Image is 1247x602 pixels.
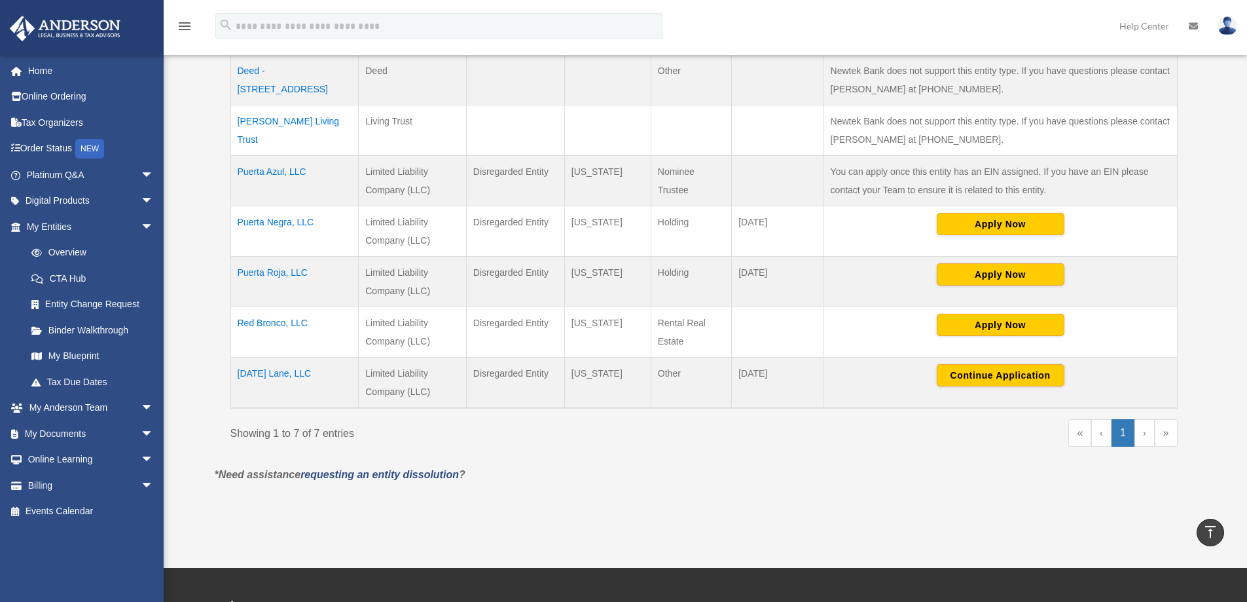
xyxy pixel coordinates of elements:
span: arrow_drop_down [141,395,167,422]
td: Holding [651,257,731,307]
td: Deed [359,54,467,105]
a: Events Calendar [9,499,173,525]
a: Digital Productsarrow_drop_down [9,188,173,214]
button: Continue Application [937,364,1064,386]
a: menu [177,23,192,34]
td: Nominee Trustee [651,156,731,206]
td: [US_STATE] [564,257,651,307]
a: CTA Hub [18,265,167,292]
td: Rental Real Estate [651,307,731,358]
td: [DATE] [732,257,823,307]
a: Binder Walkthrough [18,317,167,343]
a: Order StatusNEW [9,136,173,162]
td: Limited Liability Company (LLC) [359,206,467,257]
a: Next [1134,419,1155,447]
span: arrow_drop_down [141,472,167,499]
td: Red Bronco, LLC [230,307,359,358]
button: Apply Now [937,314,1064,336]
td: [US_STATE] [564,206,651,257]
a: Tax Due Dates [18,369,167,395]
td: [US_STATE] [564,358,651,409]
td: Holding [651,206,731,257]
td: Newtek Bank does not support this entity type. If you have questions please contact [PERSON_NAME]... [823,105,1177,156]
td: Disregarded Entity [466,307,564,358]
div: Showing 1 to 7 of 7 entries [230,419,695,443]
td: Disregarded Entity [466,257,564,307]
td: Limited Liability Company (LLC) [359,257,467,307]
td: Puerta Negra, LLC [230,206,359,257]
span: arrow_drop_down [141,421,167,447]
td: [US_STATE] [564,156,651,206]
a: Previous [1091,419,1111,447]
span: arrow_drop_down [141,447,167,474]
i: vertical_align_top [1202,524,1218,540]
img: Anderson Advisors Platinum Portal [6,16,124,41]
span: arrow_drop_down [141,188,167,215]
i: search [219,18,233,32]
a: Tax Organizers [9,109,173,136]
td: [DATE] [732,358,823,409]
a: Billingarrow_drop_down [9,472,173,499]
a: vertical_align_top [1197,519,1224,546]
a: Last [1155,419,1178,447]
td: Living Trust [359,105,467,156]
a: Home [9,58,173,84]
a: Online Ordering [9,84,173,110]
img: User Pic [1218,16,1237,35]
div: NEW [75,139,104,159]
td: Disregarded Entity [466,206,564,257]
td: [PERSON_NAME] Living Trust [230,105,359,156]
td: Limited Liability Company (LLC) [359,156,467,206]
button: Apply Now [937,263,1064,286]
a: requesting an entity dissolution [300,469,459,480]
td: You can apply once this entity has an EIN assigned. If you have an EIN please contact your Team t... [823,156,1177,206]
a: My Documentsarrow_drop_down [9,421,173,447]
a: Entity Change Request [18,292,167,318]
em: *Need assistance ? [215,469,465,480]
button: Apply Now [937,213,1064,235]
td: [DATE] [732,206,823,257]
td: Other [651,54,731,105]
td: Limited Liability Company (LLC) [359,358,467,409]
td: [DATE] Lane, LLC [230,358,359,409]
a: My Entitiesarrow_drop_down [9,214,167,240]
a: My Anderson Teamarrow_drop_down [9,395,173,421]
a: Platinum Q&Aarrow_drop_down [9,162,173,188]
a: 1 [1111,419,1134,447]
td: [US_STATE] [564,307,651,358]
i: menu [177,18,192,34]
td: Puerta Roja, LLC [230,257,359,307]
td: Puerta Azul, LLC [230,156,359,206]
a: Online Learningarrow_drop_down [9,447,173,473]
td: Deed - [STREET_ADDRESS] [230,54,359,105]
a: First [1068,419,1091,447]
a: Overview [18,240,160,266]
td: Disregarded Entity [466,156,564,206]
td: Disregarded Entity [466,358,564,409]
a: My Blueprint [18,343,167,369]
td: Limited Liability Company (LLC) [359,307,467,358]
span: arrow_drop_down [141,214,167,240]
span: arrow_drop_down [141,162,167,189]
td: Newtek Bank does not support this entity type. If you have questions please contact [PERSON_NAME]... [823,54,1177,105]
td: Other [651,358,731,409]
